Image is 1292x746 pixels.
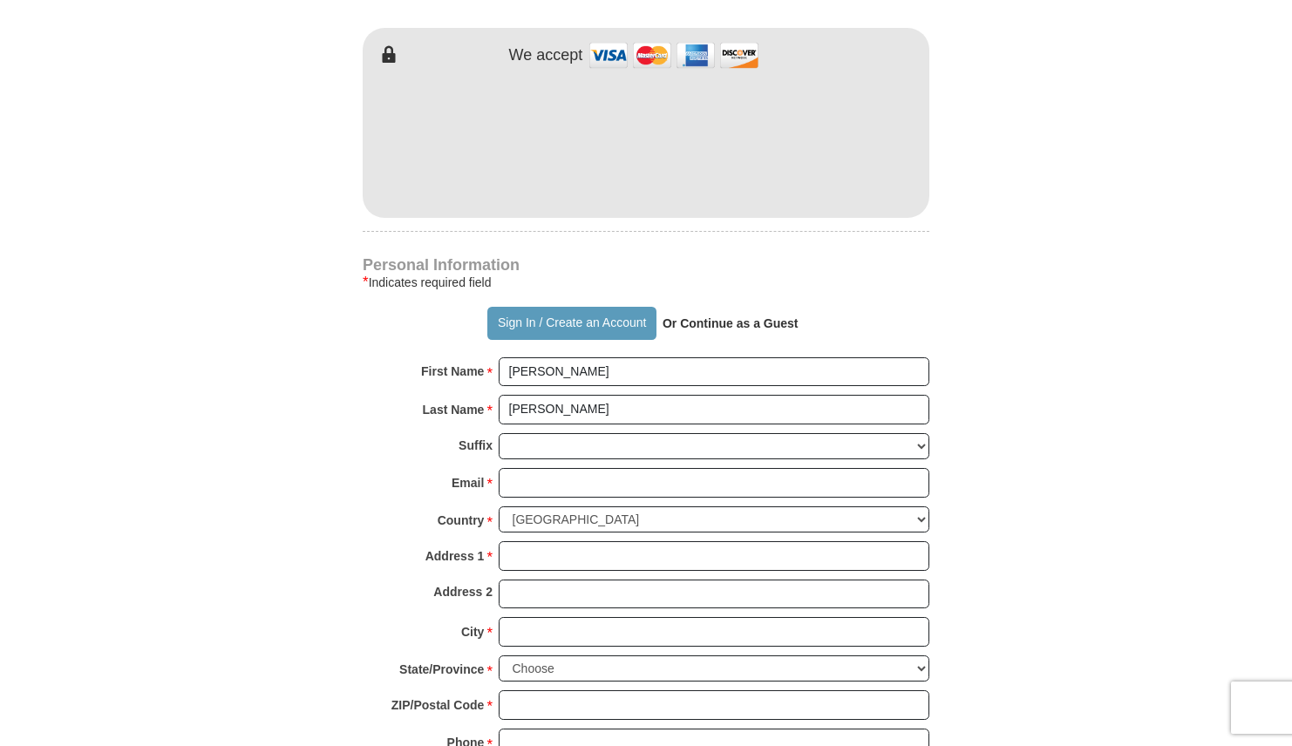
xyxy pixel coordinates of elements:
strong: Suffix [459,433,493,458]
strong: Email [452,471,484,495]
strong: Or Continue as a Guest [663,316,799,330]
strong: Address 1 [425,544,485,568]
strong: Last Name [423,397,485,422]
strong: ZIP/Postal Code [391,693,485,717]
img: credit cards accepted [587,37,761,74]
h4: We accept [509,46,583,65]
strong: Country [438,508,485,532]
strong: First Name [421,359,484,383]
strong: State/Province [399,657,484,682]
strong: Address 2 [433,580,493,604]
strong: City [461,620,484,644]
button: Sign In / Create an Account [487,307,656,340]
div: Indicates required field [363,272,929,293]
h4: Personal Information [363,258,929,272]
